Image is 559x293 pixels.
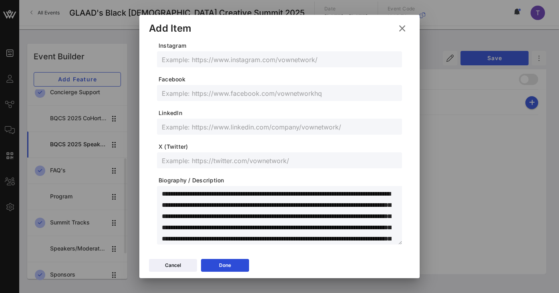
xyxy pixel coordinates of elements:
button: Cancel [149,259,197,272]
div: Add Item [149,22,191,34]
span: Facebook [159,75,402,83]
button: Done [201,259,249,272]
span: LinkedIn [159,109,402,117]
div: Cancel [165,261,181,269]
input: Example: https://www.facebook.com/vownetworkhq [162,88,397,98]
span: X (Twitter) [159,143,402,151]
span: Instagram [159,42,402,50]
div: Done [219,261,231,269]
input: Example: https://www.linkedin.com/company/vownetwork/ [162,121,397,132]
input: Example: https://www.instagram.com/vownetwork/ [162,54,397,65]
span: Biography / Description [159,176,402,184]
input: Example: https://twitter.com/vownetwork/ [162,155,397,166]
